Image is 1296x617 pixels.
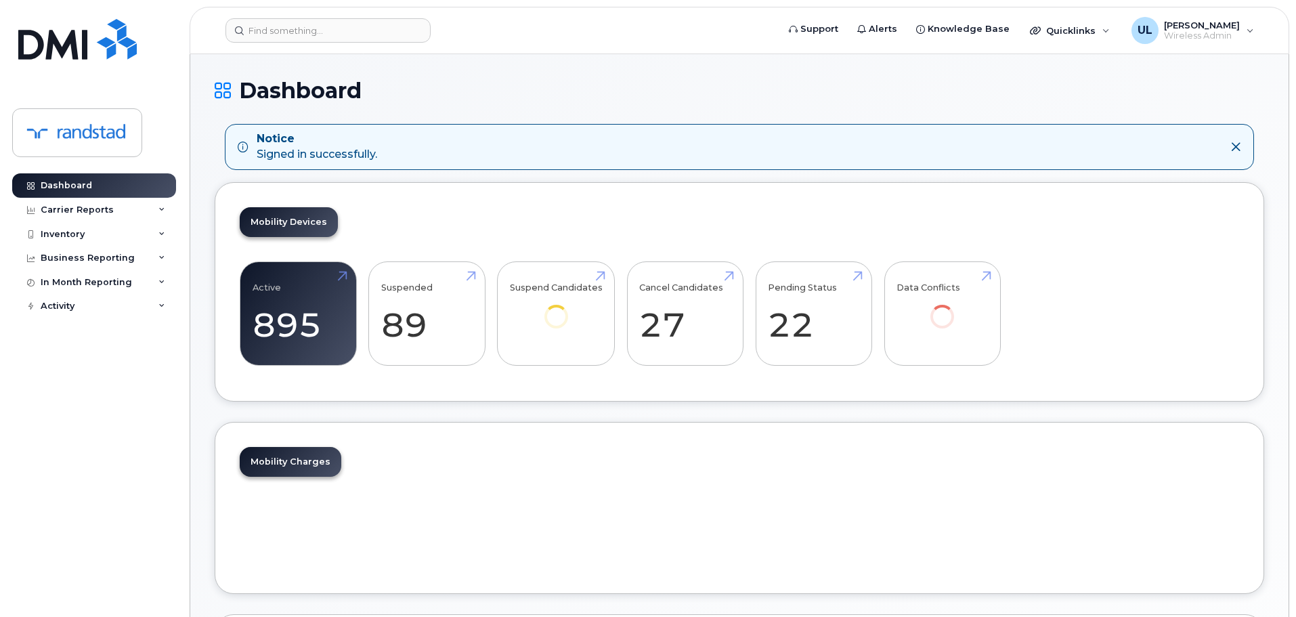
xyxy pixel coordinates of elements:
a: Active 895 [253,269,344,358]
h1: Dashboard [215,79,1264,102]
a: Pending Status 22 [768,269,859,358]
a: Suspend Candidates [510,269,603,347]
a: Mobility Charges [240,447,341,477]
strong: Notice [257,131,377,147]
a: Cancel Candidates 27 [639,269,731,358]
a: Data Conflicts [897,269,988,347]
a: Mobility Devices [240,207,338,237]
a: Suspended 89 [381,269,473,358]
div: Signed in successfully. [257,131,377,163]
